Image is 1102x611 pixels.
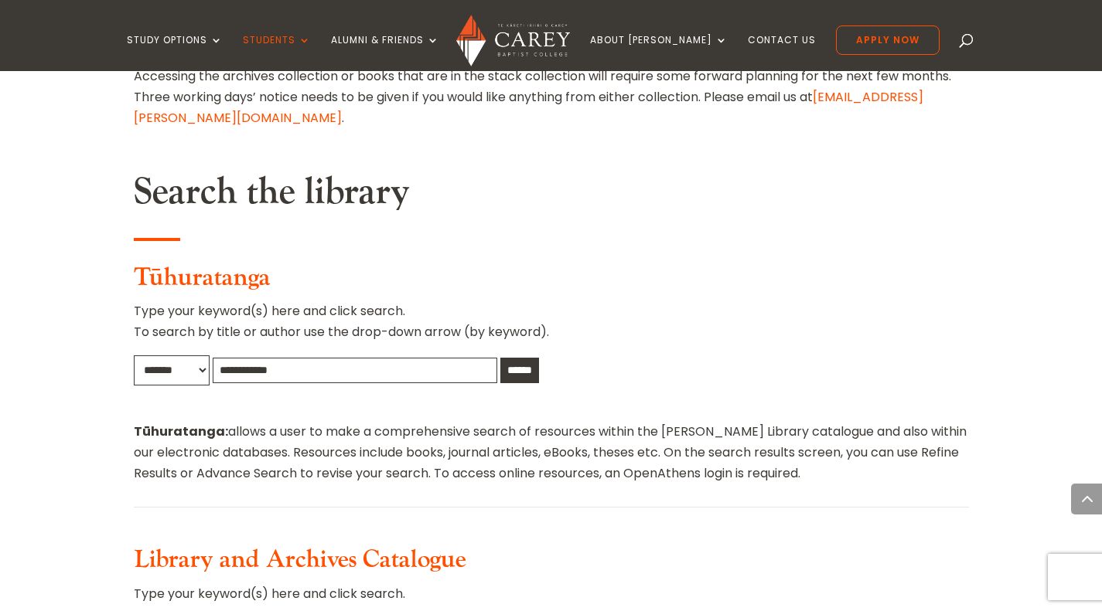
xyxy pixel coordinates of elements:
[134,423,228,440] strong: Tūhuratanga:
[127,35,223,71] a: Study Options
[456,15,570,66] img: Carey Baptist College
[134,545,969,582] h3: Library and Archives Catalogue
[748,35,816,71] a: Contact Us
[836,25,940,55] a: Apply Now
[243,35,311,71] a: Students
[134,263,969,300] h3: Tūhuratanga
[331,35,439,71] a: Alumni & Friends
[134,66,969,129] p: Accessing the archives collection or books that are in the stack collection will require some for...
[134,300,969,355] p: Type your keyword(s) here and click search. To search by title or author use the drop-down arrow ...
[134,421,969,484] p: allows a user to make a comprehensive search of resources within the [PERSON_NAME] Library catalo...
[590,35,728,71] a: About [PERSON_NAME]
[134,170,969,222] h2: Search the library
